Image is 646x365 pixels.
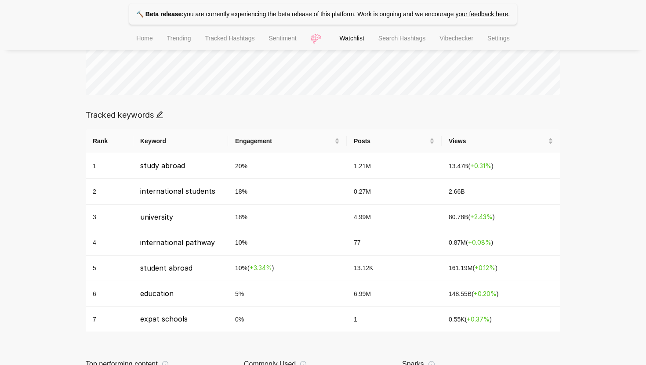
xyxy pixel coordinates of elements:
[354,239,361,246] span: 77
[228,129,347,153] th: Engagement
[455,11,508,18] a: your feedback here
[474,290,497,297] span: + 0.20 %
[140,314,188,323] span: expat schools
[136,11,184,18] strong: 🔨 Beta release:
[140,213,173,221] span: university
[129,4,517,25] p: you are currently experiencing the beta release of this platform. Work is ongoing and we encourage .
[235,264,274,271] span: 10 % ( )
[449,163,494,170] span: 13.47B ( )
[354,290,371,297] span: 6.99M
[340,35,364,42] span: Watchlist
[86,129,133,153] th: Rank
[467,315,490,323] span: + 0.37 %
[354,213,371,220] span: 4.99M
[487,35,510,42] span: Settings
[235,290,244,297] span: 5 %
[347,129,442,153] th: Posts
[449,290,499,297] span: 148.55B ( )
[354,136,428,146] span: Posts
[449,188,465,195] span: 2.66B
[140,238,215,247] span: international pathway
[133,129,228,153] th: Keyword
[439,35,473,42] span: Vibechecker
[449,136,546,146] span: Views
[354,188,371,195] span: 0.27M
[269,35,297,42] span: Sentiment
[86,230,133,256] td: 4
[235,213,247,220] span: 18 %
[354,264,373,271] span: 13.12K
[250,264,272,271] span: + 3.34 %
[86,281,133,307] td: 6
[470,162,491,170] span: + 0.31 %
[235,136,333,146] span: Engagement
[449,239,493,246] span: 0.87M ( )
[205,35,254,42] span: Tracked Hashtags
[235,163,247,170] span: 20 %
[449,213,495,220] span: 80.78B ( )
[235,239,247,246] span: 10 %
[140,289,174,298] span: education
[235,188,247,195] span: 18 %
[156,111,163,119] span: edit
[86,205,133,230] td: 3
[86,256,133,281] td: 5
[86,153,133,179] td: 1
[442,129,560,153] th: Views
[86,179,133,204] td: 2
[140,161,185,170] span: study abroad
[86,109,560,121] div: Tracked keywords
[354,163,371,170] span: 1.21M
[140,264,192,272] span: student abroad
[468,239,491,246] span: + 0.08 %
[167,35,191,42] span: Trending
[475,264,495,271] span: + 0.12 %
[86,307,133,332] td: 7
[136,35,152,42] span: Home
[235,316,244,323] span: 0 %
[449,316,492,323] span: 0.55K ( )
[354,316,357,323] span: 1
[470,213,493,220] span: + 2.43 %
[449,264,497,271] span: 161.19M ( )
[378,35,425,42] span: Search Hashtags
[140,187,215,195] span: international students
